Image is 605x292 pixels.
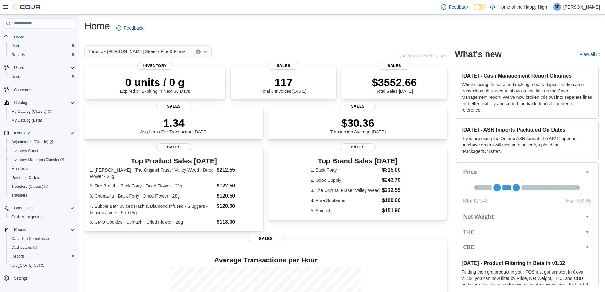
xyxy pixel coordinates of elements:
[379,62,410,70] span: Sales
[330,117,386,134] div: Transaction Average [DATE]
[9,73,75,80] span: Users
[203,49,208,54] button: Open list of options
[382,166,405,174] dd: $315.00
[311,167,380,173] dt: 1. Back Forty
[11,33,27,41] a: Home
[90,219,214,225] dt: 5. GMO Cookies - Spinach - Dried Flower - 28g
[156,103,192,110] span: Sales
[14,100,27,105] span: Catalog
[84,20,110,32] h1: Home
[6,213,77,221] button: Cash Management
[449,4,468,10] span: Feedback
[9,108,54,115] a: My Catalog (Classic)
[311,177,380,183] dt: 2. Good Supply
[11,204,75,212] span: Operations
[11,263,44,268] span: [US_STATE] CCRS
[90,256,442,264] h4: Average Transactions per Hour
[398,53,447,58] p: Updated 1 minute(s) ago
[9,183,50,190] a: Transfers (Classic)
[90,167,214,180] dt: 1. [PERSON_NAME] - The Original Fraser Valley Weed - Dried Flower - 28g
[382,207,405,214] dd: $151.90
[11,33,75,41] span: Home
[9,183,75,190] span: Transfers (Classic)
[596,53,600,57] svg: External link
[90,157,258,165] h3: Top Product Sales [DATE]
[11,99,30,106] button: Catalog
[311,207,380,214] dt: 5. Spinach
[88,48,187,55] span: Toronto - [PERSON_NAME] Street - Fire & Flower
[9,108,75,115] span: My Catalog (Classic)
[9,235,51,242] a: Canadian Compliance
[461,135,593,154] p: If you are using the Ontario ASN format, the ASN Import in purchase orders will now automatically...
[1,274,77,283] button: Settings
[9,192,30,199] a: Transfers
[11,118,42,123] span: My Catalog (Beta)
[563,3,600,11] p: [PERSON_NAME]
[330,117,386,129] p: $30.36
[11,236,49,241] span: Canadian Compliance
[1,129,77,138] button: Inventory
[11,99,75,106] span: Catalog
[372,76,417,89] p: $3552.66
[11,254,25,259] span: Reports
[120,76,190,94] div: Expired or Expiring in Next 30 Days
[217,202,258,210] dd: $120.00
[6,252,77,261] button: Reports
[382,197,405,204] dd: $188.60
[6,146,77,155] button: Inventory Count
[11,184,48,189] span: Transfers (Classic)
[311,187,380,194] dt: 3. The Original Fraser Valley Weed
[90,193,214,199] dt: 3. Chemzilla - Back Forty - Dried Flower - 28g
[217,218,258,226] dd: $118.00
[137,62,173,70] span: Inventory
[9,213,46,221] a: Cash Management
[6,173,77,182] button: Purchase Orders
[1,98,77,107] button: Catalog
[9,192,75,199] span: Transfers
[14,87,32,92] span: Customers
[4,30,75,290] nav: Complex example
[9,174,43,181] a: Purchase Orders
[9,174,75,181] span: Purchase Orders
[382,187,405,194] dd: $212.55
[11,86,35,94] a: Customers
[11,214,44,220] span: Cash Management
[1,225,77,234] button: Reports
[461,260,593,266] h3: [DATE] - Product Filtering in Beta in v1.32
[9,138,56,146] a: Adjustments (Classic)
[11,129,75,137] span: Inventory
[9,165,75,173] span: Manifests
[11,85,75,93] span: Customers
[372,76,417,94] div: Total Sales [DATE]
[9,156,66,164] a: Inventory Manager (Classic)
[196,49,201,54] button: Clear input
[11,193,27,198] span: Transfers
[11,274,75,282] span: Settings
[340,103,376,110] span: Sales
[6,138,77,146] a: Adjustments (Classic)
[11,109,51,114] span: My Catalog (Classic)
[11,74,21,79] span: Users
[11,148,38,153] span: Inventory Count
[9,147,41,155] a: Inventory Count
[382,176,405,184] dd: $243.70
[11,129,32,137] button: Inventory
[6,234,77,243] button: Canadian Compliance
[11,64,75,71] span: Users
[455,49,501,59] h2: What's new
[1,204,77,213] button: Operations
[140,117,208,134] div: Avg Items Per Transaction [DATE]
[9,261,75,269] span: Washington CCRS
[260,76,306,89] p: 117
[11,275,30,282] a: Settings
[1,63,77,72] button: Users
[260,76,306,94] div: Total # Invoices [DATE]
[439,1,471,13] a: Feedback
[6,243,77,252] a: Dashboards
[9,138,75,146] span: Adjustments (Classic)
[549,3,551,11] p: |
[9,51,75,59] span: Reports
[217,166,258,174] dd: $212.55
[217,192,258,200] dd: $120.50
[11,64,26,71] button: Users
